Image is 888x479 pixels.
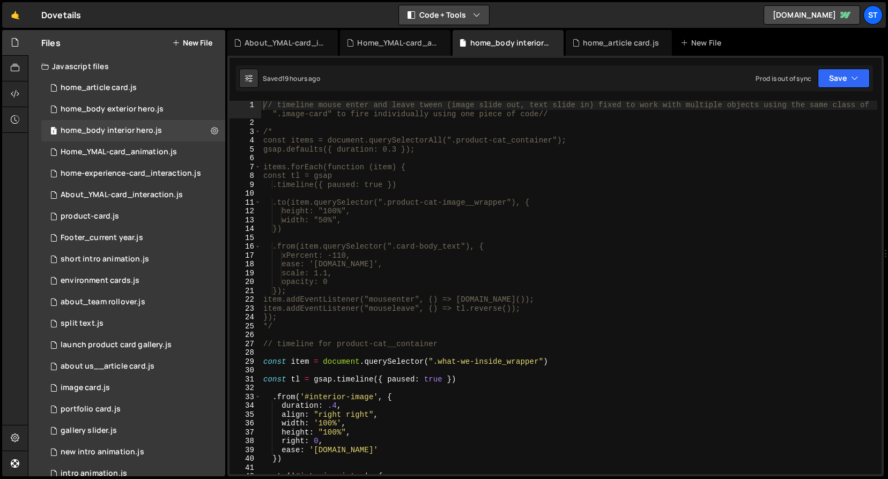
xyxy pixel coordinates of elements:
[680,38,726,48] div: New File
[230,437,261,446] div: 38
[230,401,261,410] div: 34
[230,260,261,269] div: 18
[230,207,261,216] div: 12
[41,420,225,441] div: 15113/41064.js
[818,69,870,88] button: Save
[230,163,261,172] div: 7
[2,2,28,28] a: 🤙
[230,410,261,420] div: 35
[230,348,261,357] div: 28
[230,234,261,243] div: 15
[41,206,225,227] div: 15113/42183.js
[399,5,489,25] button: Code + Tools
[61,126,162,136] div: home_body interior hero.js
[41,37,61,49] h2: Files
[50,128,57,136] span: 1
[230,189,261,198] div: 10
[245,38,325,48] div: About_YMAL-card_interaction.js
[230,224,261,234] div: 14
[230,366,261,375] div: 30
[61,83,137,93] div: home_article card.js
[61,169,201,178] div: home-experience-card_interaction.js
[41,356,225,377] div: about us__article card.js
[230,118,261,128] div: 2
[282,74,320,83] div: 19 hours ago
[230,375,261,384] div: 31
[41,377,225,399] div: 15113/39517.js
[41,184,225,206] div: About_YMAL-card_interaction.js
[41,249,225,270] div: 15113/43395.js
[61,319,103,328] div: split text.js
[61,340,172,350] div: launch product card gallery.js
[230,136,261,145] div: 4
[61,426,117,436] div: gallery slider.js
[230,128,261,137] div: 3
[61,297,145,307] div: about_team rollover.js
[61,147,177,157] div: Home_YMAL-card_animation.js
[230,393,261,402] div: 33
[41,141,225,163] div: Home_YMAL-card_animation.js
[41,120,225,141] div: home_body interior hero.js
[230,463,261,473] div: 41
[230,101,261,118] div: 1
[230,145,261,154] div: 5
[230,154,261,163] div: 6
[230,384,261,393] div: 32
[61,190,183,200] div: About_YMAL-card_interaction.js
[357,38,438,48] div: Home_YMAL-card_animation.js
[41,313,225,334] div: 15113/39528.js
[61,104,164,114] div: home_body exterior hero.js
[230,198,261,207] div: 11
[41,270,225,291] div: 15113/39522.js
[230,181,261,190] div: 9
[230,419,261,428] div: 36
[764,5,860,25] a: [DOMAIN_NAME]
[583,38,659,48] div: home_article card.js
[230,269,261,278] div: 19
[61,362,154,371] div: about us__article card.js
[230,216,261,225] div: 13
[41,227,225,249] div: Footer_current year.js
[41,334,225,356] div: 15113/42276.js
[28,56,225,77] div: Javascript files
[756,74,811,83] div: Prod is out of sync
[230,357,261,366] div: 29
[61,469,127,478] div: intro animation.js
[470,38,551,48] div: home_body interior hero.js
[41,399,225,420] div: 15113/39563.js
[41,441,225,463] div: 15113/42595.js
[41,77,225,99] div: home_article card.js
[61,233,143,243] div: Footer_current year.js
[41,163,225,184] div: home-experience-card_interaction.js
[230,242,261,251] div: 16
[230,304,261,313] div: 23
[230,446,261,455] div: 39
[230,313,261,322] div: 24
[61,276,139,286] div: environment cards.js
[230,278,261,287] div: 20
[230,171,261,181] div: 8
[41,9,81,21] div: Dovetails
[863,5,883,25] a: St
[61,255,149,264] div: short intro animation.js
[230,428,261,437] div: 37
[61,405,121,414] div: portfolio card.js
[263,74,320,83] div: Saved
[230,295,261,304] div: 22
[41,99,225,120] div: home_body exterior hero.js
[230,340,261,349] div: 27
[61,383,110,393] div: image card.js
[230,331,261,340] div: 26
[230,322,261,331] div: 25
[230,454,261,463] div: 40
[230,251,261,260] div: 17
[172,39,212,47] button: New File
[61,447,144,457] div: new intro animation.js
[61,212,119,221] div: product-card.js
[230,287,261,296] div: 21
[41,291,225,313] div: about_team rollover.js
